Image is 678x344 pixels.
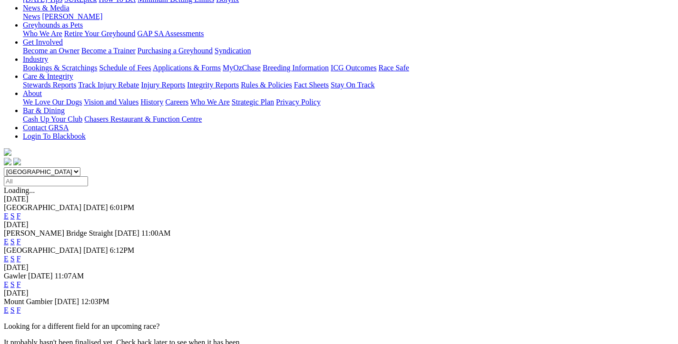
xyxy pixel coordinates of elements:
a: Integrity Reports [187,81,239,89]
a: S [10,238,15,246]
a: E [4,238,9,246]
img: twitter.svg [13,158,21,165]
span: [DATE] [83,203,108,211]
span: Mount Gambier [4,297,53,306]
a: History [140,98,163,106]
a: Greyhounds as Pets [23,21,83,29]
span: 6:01PM [110,203,135,211]
a: S [10,212,15,220]
span: [GEOGRAPHIC_DATA] [4,246,81,254]
a: Race Safe [378,64,409,72]
a: E [4,255,9,263]
span: Loading... [4,186,35,194]
a: Rules & Policies [241,81,292,89]
a: F [17,280,21,288]
a: Care & Integrity [23,72,73,80]
a: Chasers Restaurant & Function Centre [84,115,202,123]
a: About [23,89,42,97]
div: About [23,98,674,106]
a: Applications & Forms [153,64,221,72]
a: ICG Outcomes [331,64,376,72]
span: [PERSON_NAME] Bridge Straight [4,229,113,237]
a: F [17,212,21,220]
a: Who We Are [23,29,62,38]
span: 11:00AM [141,229,171,237]
a: Strategic Plan [232,98,274,106]
a: Vision and Values [84,98,138,106]
a: Schedule of Fees [99,64,151,72]
a: Become a Trainer [81,47,136,55]
div: Bar & Dining [23,115,674,124]
a: News [23,12,40,20]
div: Industry [23,64,674,72]
a: S [10,280,15,288]
a: Breeding Information [263,64,329,72]
div: News & Media [23,12,674,21]
span: Gawler [4,272,26,280]
a: Privacy Policy [276,98,321,106]
div: Care & Integrity [23,81,674,89]
a: Become an Owner [23,47,79,55]
a: Who We Are [190,98,230,106]
span: [GEOGRAPHIC_DATA] [4,203,81,211]
div: [DATE] [4,263,674,272]
a: News & Media [23,4,69,12]
a: Get Involved [23,38,63,46]
a: E [4,280,9,288]
div: [DATE] [4,220,674,229]
a: Bar & Dining [23,106,65,115]
a: E [4,212,9,220]
div: Greyhounds as Pets [23,29,674,38]
a: Stewards Reports [23,81,76,89]
div: [DATE] [4,289,674,297]
a: Login To Blackbook [23,132,86,140]
a: S [10,255,15,263]
a: Bookings & Scratchings [23,64,97,72]
a: Fact Sheets [294,81,329,89]
span: 6:12PM [110,246,135,254]
p: Looking for a different field for an upcoming race? [4,322,674,331]
img: logo-grsa-white.png [4,148,11,156]
a: F [17,306,21,314]
span: [DATE] [115,229,139,237]
span: [DATE] [83,246,108,254]
span: [DATE] [28,272,53,280]
input: Select date [4,176,88,186]
span: 11:07AM [55,272,84,280]
span: 12:03PM [81,297,109,306]
a: Stay On Track [331,81,374,89]
a: [PERSON_NAME] [42,12,102,20]
img: facebook.svg [4,158,11,165]
a: F [17,238,21,246]
a: F [17,255,21,263]
a: Retire Your Greyhound [64,29,136,38]
div: Get Involved [23,47,674,55]
a: Careers [165,98,188,106]
a: Track Injury Rebate [78,81,139,89]
a: S [10,306,15,314]
a: Industry [23,55,48,63]
a: GAP SA Assessments [138,29,204,38]
a: Purchasing a Greyhound [138,47,213,55]
a: Cash Up Your Club [23,115,82,123]
a: E [4,306,9,314]
a: Syndication [215,47,251,55]
span: [DATE] [55,297,79,306]
a: Injury Reports [141,81,185,89]
a: Contact GRSA [23,124,69,132]
a: We Love Our Dogs [23,98,82,106]
a: MyOzChase [223,64,261,72]
div: [DATE] [4,195,674,203]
